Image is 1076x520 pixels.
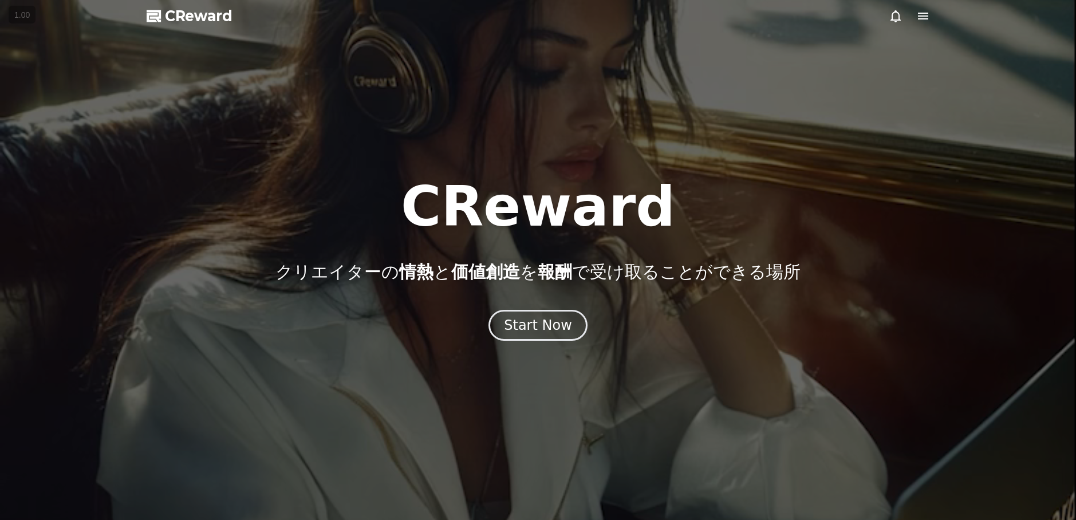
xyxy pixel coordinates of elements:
[538,262,572,282] span: 報酬
[488,321,588,332] a: Start Now
[147,7,232,25] a: CReward
[451,262,520,282] span: 価値創造
[399,262,433,282] span: 情熱
[504,316,572,334] div: Start Now
[275,262,801,282] p: クリエイターの と を で受け取ることができる場所
[401,179,675,234] h1: CReward
[165,7,232,25] span: CReward
[488,310,588,341] button: Start Now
